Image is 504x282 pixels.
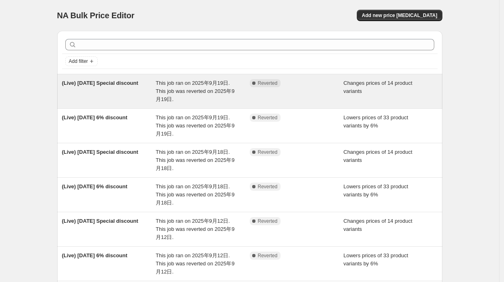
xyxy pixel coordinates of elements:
[258,80,278,86] span: Reverted
[62,80,138,86] span: (Live) [DATE] Special discount
[62,252,128,258] span: (Live) [DATE] 6% discount
[258,114,278,121] span: Reverted
[65,56,98,66] button: Add filter
[362,12,437,19] span: Add new price [MEDICAL_DATA]
[69,58,88,65] span: Add filter
[357,10,442,21] button: Add new price [MEDICAL_DATA]
[258,183,278,190] span: Reverted
[57,11,135,20] span: NA Bulk Price Editor
[343,218,412,232] span: Changes prices of 14 product variants
[62,183,128,189] span: (Live) [DATE] 6% discount
[258,252,278,259] span: Reverted
[343,114,408,129] span: Lowers prices of 33 product variants by 6%
[258,149,278,155] span: Reverted
[156,149,234,171] span: This job ran on 2025年9月18日. This job was reverted on 2025年9月18日.
[156,80,234,102] span: This job ran on 2025年9月19日. This job was reverted on 2025年9月19日.
[156,183,234,206] span: This job ran on 2025年9月18日. This job was reverted on 2025年9月18日.
[62,149,138,155] span: (Live) [DATE] Special discount
[156,252,234,275] span: This job ran on 2025年9月12日. This job was reverted on 2025年9月12日.
[62,218,138,224] span: (Live) [DATE] Special discount
[156,114,234,137] span: This job ran on 2025年9月19日. This job was reverted on 2025年9月19日.
[343,252,408,267] span: Lowers prices of 33 product variants by 6%
[343,80,412,94] span: Changes prices of 14 product variants
[258,218,278,224] span: Reverted
[343,183,408,198] span: Lowers prices of 33 product variants by 6%
[156,218,234,240] span: This job ran on 2025年9月12日. This job was reverted on 2025年9月12日.
[62,114,128,121] span: (Live) [DATE] 6% discount
[343,149,412,163] span: Changes prices of 14 product variants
